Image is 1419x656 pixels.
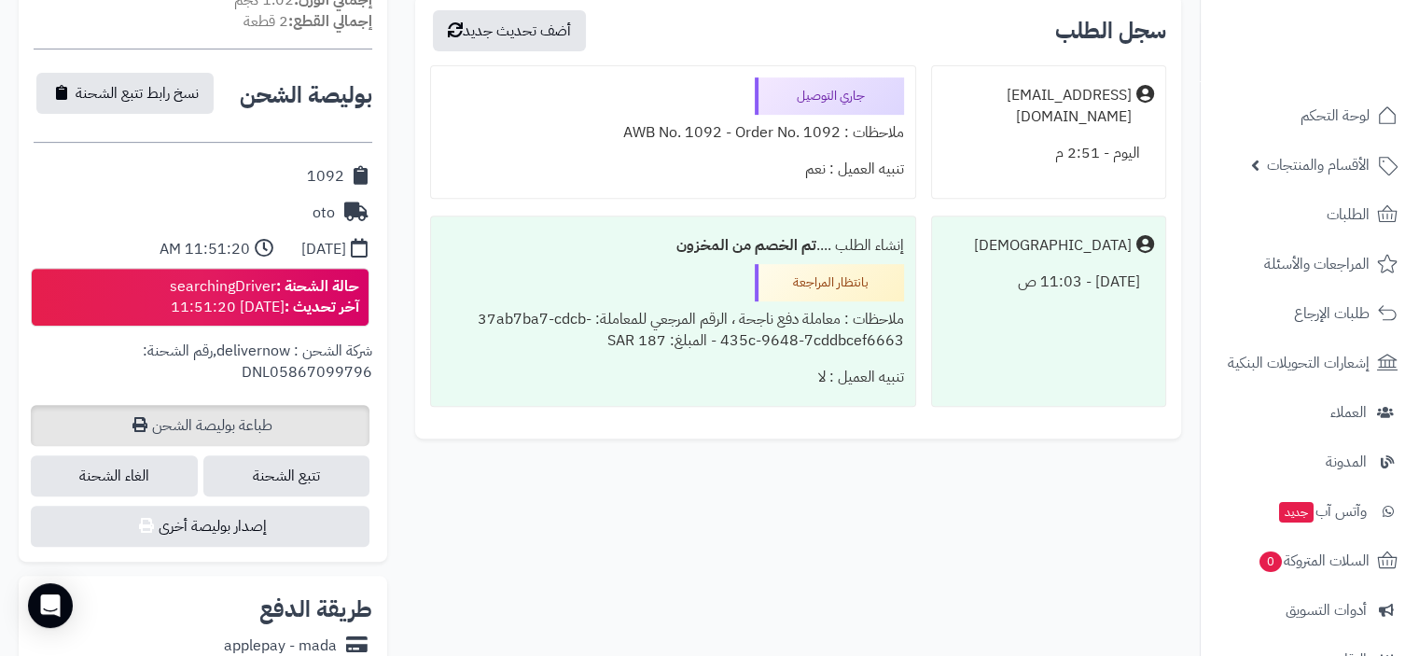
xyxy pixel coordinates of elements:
div: تنبيه العميل : لا [442,359,904,396]
h3: سجل الطلب [1055,20,1166,42]
div: 11:51:20 AM [160,239,250,260]
span: أدوات التسويق [1286,597,1367,623]
span: الأقسام والمنتجات [1267,152,1370,178]
span: السلات المتروكة [1258,548,1370,574]
span: نسخ رابط تتبع الشحنة [76,82,199,105]
a: العملاء [1212,390,1408,435]
span: المدونة [1326,449,1367,475]
span: الطلبات [1327,202,1370,228]
a: لوحة التحكم [1212,93,1408,138]
strong: آخر تحديث : [285,296,359,318]
a: المدونة [1212,440,1408,484]
img: logo-2.png [1292,48,1401,87]
a: وآتس آبجديد [1212,489,1408,534]
a: المراجعات والأسئلة [1212,242,1408,286]
a: الطلبات [1212,192,1408,237]
div: [DATE] [301,239,346,260]
div: [DEMOGRAPHIC_DATA] [974,235,1132,257]
strong: حالة الشحنة : [276,275,359,298]
h2: بوليصة الشحن [240,84,372,106]
div: Open Intercom Messenger [28,583,73,628]
a: طباعة بوليصة الشحن [31,405,369,446]
div: oto [313,202,335,224]
div: تنبيه العميل : نعم [442,151,904,188]
div: ملاحظات : معاملة دفع ناجحة ، الرقم المرجعي للمعاملة: 37ab7ba7-cdcb-435c-9648-7cddbcef6663 - المبل... [442,301,904,359]
h2: طريقة الدفع [259,598,372,621]
div: جاري التوصيل [755,77,904,115]
span: إشعارات التحويلات البنكية [1228,350,1370,376]
button: أضف تحديث جديد [433,10,586,51]
span: جديد [1279,502,1314,523]
a: طلبات الإرجاع [1212,291,1408,336]
span: وآتس آب [1277,498,1367,524]
div: إنشاء الطلب .... [442,228,904,264]
div: 1092 [307,166,344,188]
div: , [34,341,372,405]
a: تتبع الشحنة [203,455,370,496]
div: [EMAIL_ADDRESS][DOMAIN_NAME] [943,85,1132,128]
span: طلبات الإرجاع [1294,300,1370,327]
small: 2 قطعة [243,10,372,33]
div: ملاحظات : AWB No. 1092 - Order No. 1092 [442,115,904,151]
a: إشعارات التحويلات البنكية [1212,341,1408,385]
span: 0 [1259,551,1282,572]
button: نسخ رابط تتبع الشحنة [36,73,214,114]
a: أدوات التسويق [1212,588,1408,633]
span: العملاء [1330,399,1367,426]
div: [DATE] - 11:03 ص [943,264,1154,300]
a: السلات المتروكة0 [1212,538,1408,583]
strong: إجمالي القطع: [288,10,372,33]
span: شركة الشحن : delivernow [216,340,372,362]
span: رقم الشحنة: DNL05867099796 [143,340,372,384]
div: بانتظار المراجعة [755,264,904,301]
div: اليوم - 2:51 م [943,135,1154,172]
span: الغاء الشحنة [31,455,198,496]
b: تم الخصم من المخزون [676,234,816,257]
span: لوحة التحكم [1301,103,1370,129]
span: المراجعات والأسئلة [1264,251,1370,277]
button: إصدار بوليصة أخرى [31,506,369,547]
div: searchingDriver [DATE] 11:51:20 [170,276,359,319]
